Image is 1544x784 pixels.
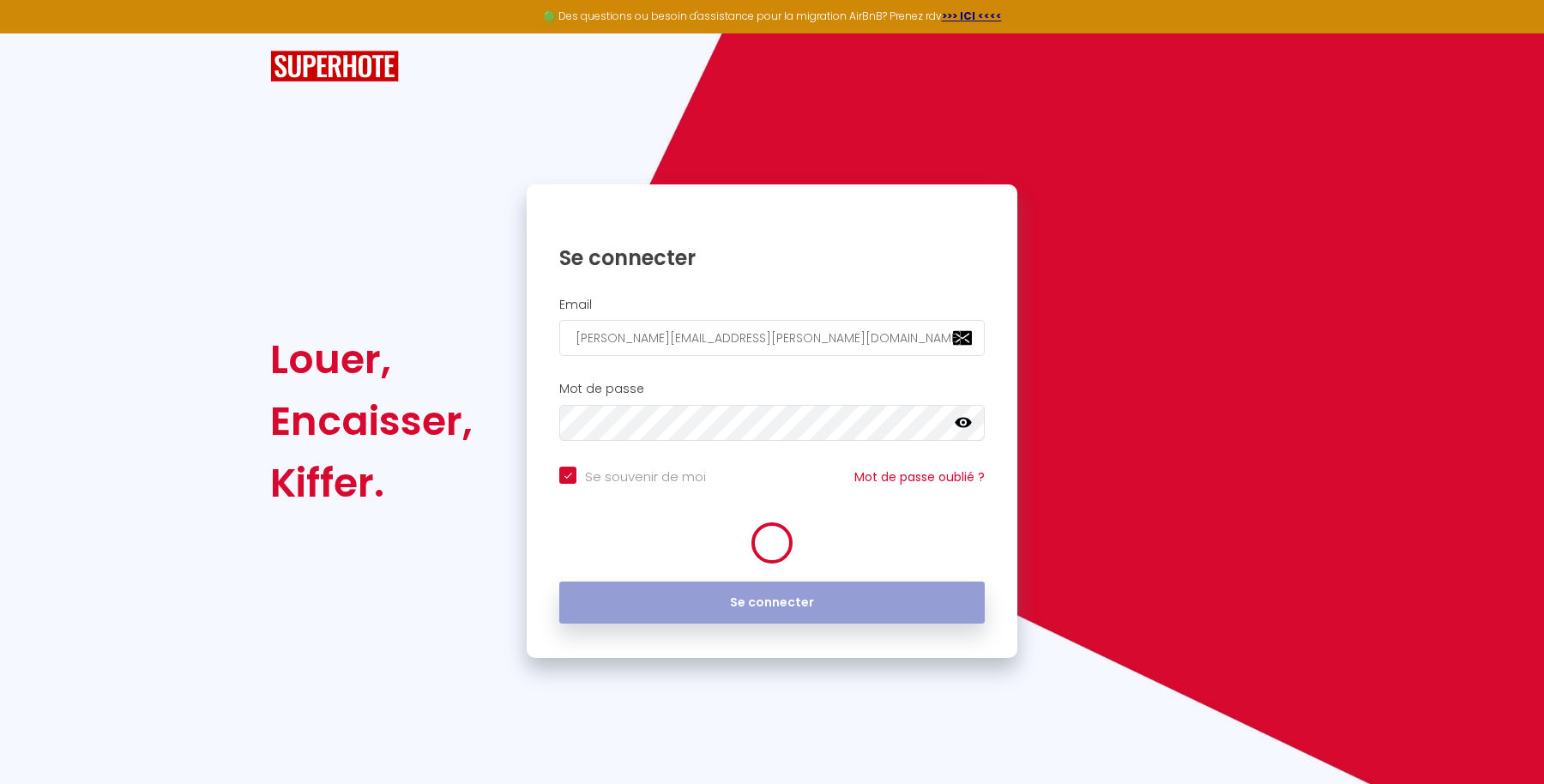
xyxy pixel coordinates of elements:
[270,329,473,390] div: Louer,
[559,382,985,396] h2: Mot de passe
[854,468,985,485] a: Mot de passe oublié ?
[559,244,985,271] h1: Se connecter
[270,452,473,514] div: Kiffer.
[942,9,1002,23] a: >>> ICI <<<<
[270,51,399,82] img: SuperHote logo
[270,390,473,452] div: Encaisser,
[559,298,985,312] h2: Email
[559,320,985,356] input: Ton Email
[559,582,985,624] button: Se connecter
